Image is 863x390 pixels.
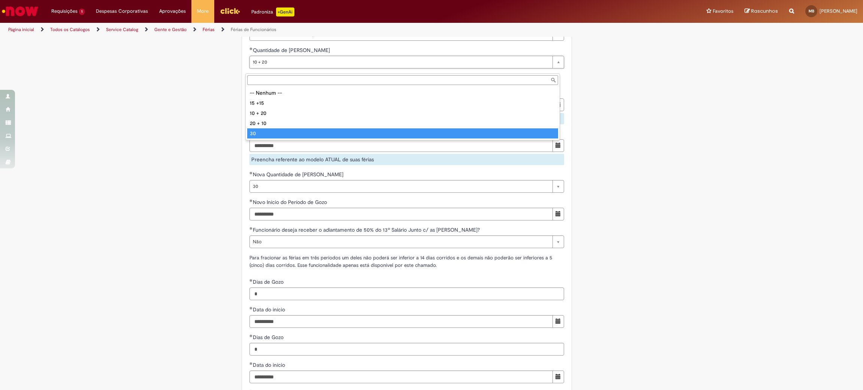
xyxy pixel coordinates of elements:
[247,88,558,98] div: -- Nenhum --
[247,128,558,138] div: 30
[247,98,558,108] div: 15 +15
[247,118,558,128] div: 20 + 10
[247,108,558,118] div: 10 + 20
[246,86,560,140] ul: Quantidade de Dias de Gozo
